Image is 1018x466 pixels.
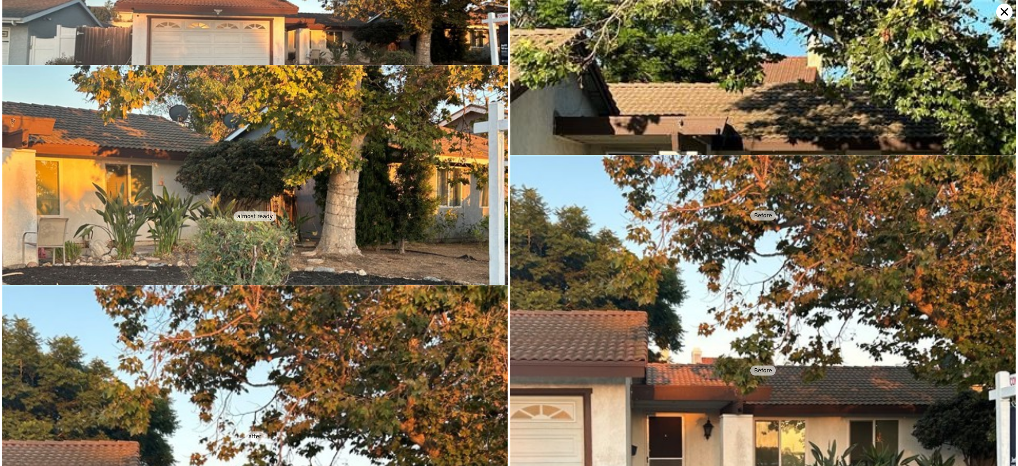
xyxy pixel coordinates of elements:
[750,366,775,376] div: Before
[2,65,508,445] img: after
[750,210,775,220] div: Before
[234,211,277,221] div: almost ready
[245,431,265,441] div: after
